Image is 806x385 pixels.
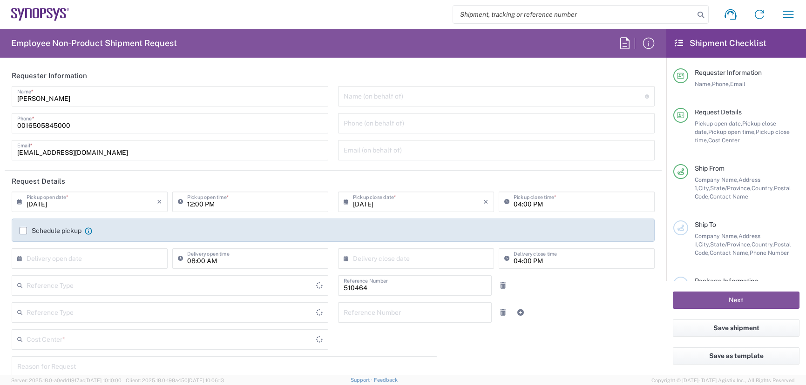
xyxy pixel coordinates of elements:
[85,378,122,383] span: [DATE] 10:10:00
[695,120,742,127] span: Pickup open date,
[20,227,81,234] label: Schedule pickup
[126,378,224,383] span: Client: 2025.18.0-198a450
[12,177,65,186] h2: Request Details
[695,165,725,172] span: Ship From
[695,221,716,228] span: Ship To
[698,241,710,248] span: City,
[453,6,694,23] input: Shipment, tracking or reference number
[514,306,527,319] a: Add Reference
[496,279,509,292] a: Remove Reference
[752,241,774,248] span: Country,
[698,185,710,192] span: City,
[695,176,738,183] span: Company Name,
[750,249,789,256] span: Phone Number
[675,38,766,49] h2: Shipment Checklist
[157,194,162,209] i: ×
[12,71,87,80] h2: Requester Information
[710,241,752,248] span: State/Province,
[730,80,745,87] span: Email
[673,292,799,309] button: Next
[710,193,748,200] span: Contact Name
[708,137,740,144] span: Cost Center
[351,377,374,383] a: Support
[374,377,398,383] a: Feedback
[752,185,774,192] span: Country,
[695,80,712,87] span: Name,
[11,38,177,49] h2: Employee Non-Product Shipment Request
[11,378,122,383] span: Server: 2025.18.0-a0edd1917ac
[710,249,750,256] span: Contact Name,
[483,194,488,209] i: ×
[710,185,752,192] span: State/Province,
[673,347,799,365] button: Save as template
[496,306,509,319] a: Remove Reference
[695,277,758,285] span: Package Information
[188,378,224,383] span: [DATE] 10:06:13
[708,128,756,135] span: Pickup open time,
[673,319,799,337] button: Save shipment
[712,80,730,87] span: Phone,
[695,232,738,239] span: Company Name,
[651,376,795,385] span: Copyright © [DATE]-[DATE] Agistix Inc., All Rights Reserved
[695,69,762,76] span: Requester Information
[695,108,742,116] span: Request Details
